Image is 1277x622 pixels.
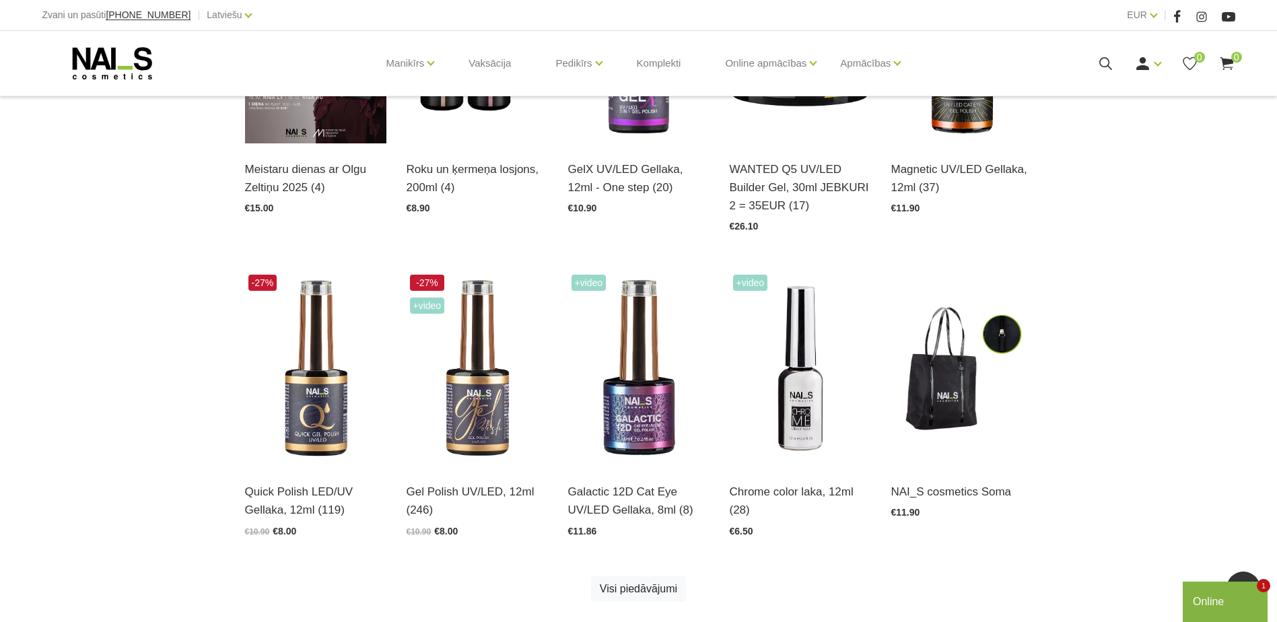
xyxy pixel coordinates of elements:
[410,298,445,314] span: +Video
[245,271,386,466] img: Ātri, ērti un vienkārši!Intensīvi pigmentēta gellaka, kas perfekti klājas arī vienā slānī, tādā v...
[725,36,806,90] a: Online apmācības
[1028,386,1270,575] iframe: chat widget
[1218,55,1235,72] a: 0
[42,7,191,24] div: Zvani un pasūti
[840,36,891,90] a: Apmācības
[1194,52,1205,63] span: 0
[1181,55,1198,72] a: 0
[273,526,296,537] span: €8.00
[568,526,597,537] span: €11.86
[572,275,607,291] span: +Video
[1127,7,1147,23] a: EUR
[410,275,445,291] span: -27%
[568,271,710,466] img: Daudzdimensionāla magnētiskā gellaka, kas satur smalkas, atstarojošas hroma daļiņas. Ar īpaša mag...
[891,271,1033,466] img: Ērta, eleganta, izturīga soma ar NAI_S cosmetics logo.Izmērs: 38 x 46 x 14 cm...
[407,271,548,466] img: Ilgnoturīga, intensīvi pigmentēta gellaka. Viegli klājas, lieliski žūst, nesaraujas, neatkāpjas n...
[386,36,425,90] a: Manikīrs
[730,483,871,519] a: Chrome color laka, 12ml (28)
[407,527,432,537] span: €10.90
[730,526,753,537] span: €6.50
[891,507,920,518] span: €11.90
[891,483,1033,501] a: NAI_S cosmetics Soma
[106,9,191,20] span: [PHONE_NUMBER]
[245,527,270,537] span: €10.90
[730,160,871,215] a: WANTED Q5 UV/LED Builder Gel, 30ml JEBKURI 2 = 35EUR (17)
[434,526,458,537] span: €8.00
[407,160,548,197] a: Roku un ķermeņa losjons, 200ml (4)
[568,483,710,519] a: Galactic 12D Cat Eye UV/LED Gellaka, 8ml (8)
[591,576,686,602] a: Visi piedāvājumi
[891,160,1033,197] a: Magnetic UV/LED Gellaka, 12ml (37)
[1164,7,1167,24] span: |
[568,203,597,213] span: €10.90
[1183,579,1270,622] iframe: chat widget
[207,7,242,23] a: Latviešu
[733,275,768,291] span: +Video
[458,31,522,96] a: Vaksācija
[730,221,759,232] span: €26.10
[245,203,274,213] span: €15.00
[568,160,710,197] a: GelX UV/LED Gellaka, 12ml - One step (20)
[555,36,592,90] a: Pedikīrs
[245,160,386,197] a: Meistaru dienas ar Olgu Zeltiņu 2025 (4)
[248,275,277,291] span: -27%
[891,203,920,213] span: €11.90
[106,10,191,20] a: [PHONE_NUMBER]
[245,483,386,519] a: Quick Polish LED/UV Gellaka, 12ml (119)
[626,31,692,96] a: Komplekti
[407,203,430,213] span: €8.90
[1231,52,1242,63] span: 0
[730,271,871,466] img: Paredzēta hromēta jeb spoguļspīduma efekta veidošanai uz pilnas naga plātnes vai atsevišķiem diza...
[407,483,548,519] a: Gel Polish UV/LED, 12ml (246)
[197,7,200,24] span: |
